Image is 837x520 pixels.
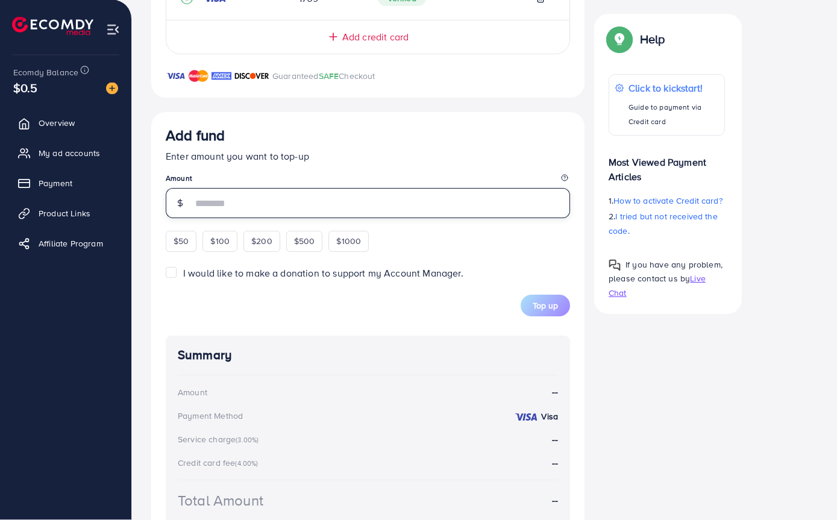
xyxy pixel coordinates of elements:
legend: Amount [166,174,570,189]
span: $200 [251,236,272,248]
span: If you have any problem, please contact us by [609,259,723,285]
div: Credit card fee [178,457,262,469]
span: My ad accounts [39,147,100,159]
a: Overview [9,111,122,135]
img: brand [212,69,231,84]
strong: -- [552,386,558,399]
a: Product Links [9,201,122,225]
span: How to activate Credit card? [613,195,722,207]
img: menu [106,23,120,37]
div: Payment Method [178,410,243,422]
p: Most Viewed Payment Articles [609,146,725,184]
span: Add credit card [342,31,409,45]
p: 1. [609,194,725,208]
img: Popup guide [609,260,621,272]
small: (4.00%) [235,459,258,469]
strong: -- [552,433,558,446]
div: Amount [178,387,207,399]
a: My ad accounts [9,141,122,165]
strong: Visa [541,411,558,423]
p: Guaranteed Checkout [272,69,375,84]
div: Total Amount [178,490,263,512]
p: Enter amount you want to top-up [166,149,570,164]
p: Help [640,33,665,47]
h4: Summary [178,348,558,363]
strong: -- [552,457,558,470]
img: image [106,83,118,95]
a: Payment [9,171,122,195]
span: Affiliate Program [39,237,103,249]
span: $50 [174,236,189,248]
p: Guide to payment via Credit card [629,101,718,130]
a: Affiliate Program [9,231,122,255]
img: credit [514,413,538,422]
div: Service charge [178,434,262,446]
span: SAFE [319,70,339,83]
span: Overview [39,117,75,129]
span: $100 [210,236,230,248]
span: I would like to make a donation to support my Account Manager. [183,267,463,280]
span: $1000 [336,236,361,248]
img: brand [166,69,186,84]
small: (3.00%) [236,436,259,445]
span: $500 [294,236,315,248]
img: brand [189,69,208,84]
span: Ecomdy Balance [13,66,78,78]
p: 2. [609,210,725,239]
strong: -- [552,494,558,508]
img: Popup guide [609,29,630,51]
h3: Add fund [166,127,225,145]
span: Payment [39,177,72,189]
span: $0.5 [13,79,38,96]
p: Click to kickstart! [629,81,718,96]
span: I tried but not received the code. [609,211,718,237]
button: Top up [521,295,570,317]
img: brand [234,69,269,84]
iframe: Chat [786,466,828,511]
span: Top up [533,300,558,312]
img: logo [12,17,93,36]
span: Product Links [39,207,90,219]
